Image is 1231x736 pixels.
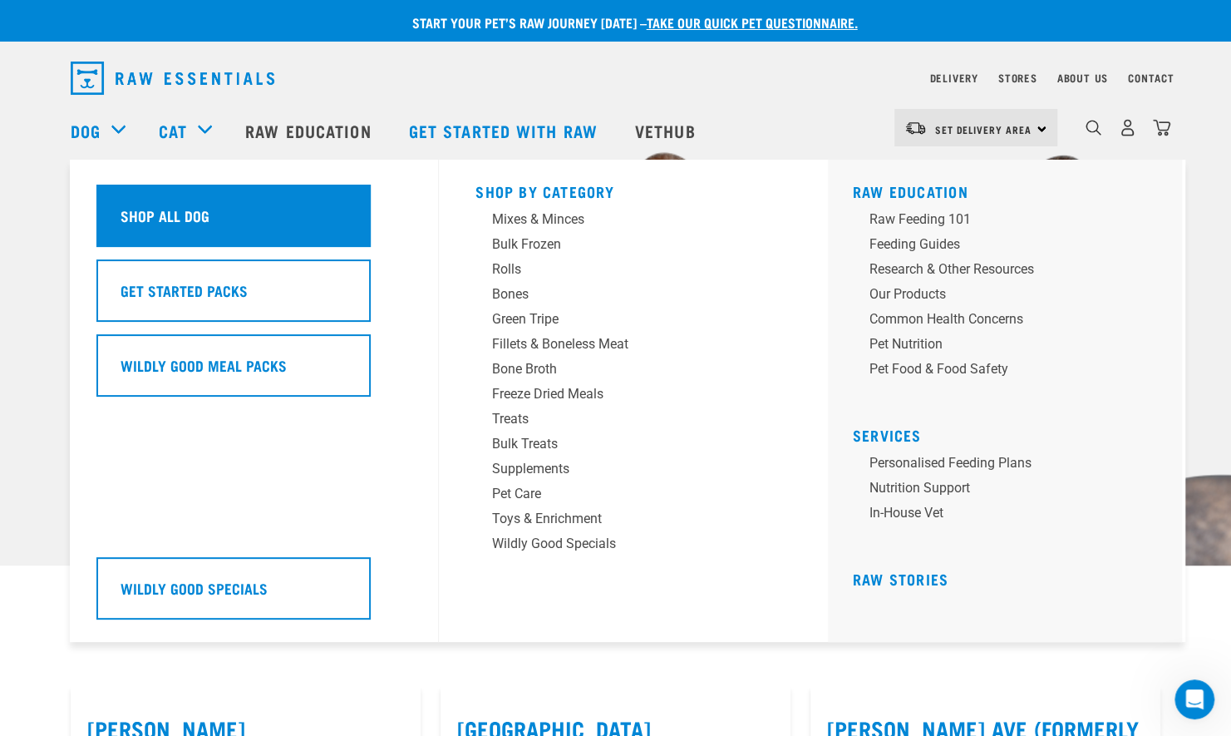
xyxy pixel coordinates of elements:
a: Bulk Frozen [475,235,791,259]
img: Raw Essentials Logo [71,62,274,95]
a: Bone Broth [475,359,791,384]
a: Toys & Enrichment [475,509,791,534]
a: Raw Education [229,97,391,164]
a: Get started with Raw [392,97,618,164]
a: Research & Other Resources [853,259,1169,284]
div: Pet Care [492,484,751,504]
a: Raw Education [853,187,968,195]
div: Our Products [869,284,1129,304]
iframe: Intercom live chat [1174,679,1214,719]
div: Bulk Treats [492,434,751,454]
div: Raw Feeding 101 [869,210,1129,230]
div: Rolls [492,259,751,279]
a: Mixes & Minces [475,210,791,235]
div: Green Tripe [492,309,751,329]
a: Pet Nutrition [853,334,1169,359]
img: home-icon@2x.png [1153,119,1170,136]
h5: Services [853,427,1169,440]
h5: Shop All Dog [121,205,209,226]
a: Supplements [475,459,791,484]
a: Personalised Feeding Plans [853,453,1169,478]
a: Delivery [929,75,977,81]
a: Pet Food & Food Safety [853,359,1169,384]
a: take our quick pet questionnaire. [647,18,858,26]
a: Raw Feeding 101 [853,210,1169,235]
a: Nutrition Support [853,478,1169,503]
a: Feeding Guides [853,235,1169,259]
a: Vethub [618,97,716,164]
div: Bone Broth [492,359,751,379]
a: Cat [159,118,187,143]
a: Bones [475,284,791,309]
h5: Wildly Good Meal Packs [121,354,287,376]
a: Treats [475,409,791,434]
a: Common Health Concerns [853,309,1169,334]
div: Feeding Guides [869,235,1129,254]
h5: Shop By Category [475,183,791,196]
div: Common Health Concerns [869,309,1129,329]
a: Rolls [475,259,791,284]
div: Pet Food & Food Safety [869,359,1129,379]
a: Shop All Dog [96,185,412,259]
div: Wildly Good Specials [492,534,751,554]
span: Set Delivery Area [935,126,1032,132]
nav: dropdown navigation [57,55,1174,101]
a: In-house vet [853,503,1169,528]
div: Freeze Dried Meals [492,384,751,404]
a: Get Started Packs [96,259,412,334]
a: Our Products [853,284,1169,309]
a: Bulk Treats [475,434,791,459]
img: home-icon-1@2x.png [1086,120,1101,136]
a: Green Tripe [475,309,791,334]
div: Fillets & Boneless Meat [492,334,751,354]
a: Wildly Good Specials [475,534,791,559]
a: Wildly Good Meal Packs [96,334,412,409]
a: Stores [998,75,1037,81]
div: Bones [492,284,751,304]
div: Pet Nutrition [869,334,1129,354]
div: Research & Other Resources [869,259,1129,279]
img: user.png [1119,119,1136,136]
a: Fillets & Boneless Meat [475,334,791,359]
div: Supplements [492,459,751,479]
a: Wildly Good Specials [96,557,412,632]
a: Freeze Dried Meals [475,384,791,409]
a: Contact [1128,75,1174,81]
a: Raw Stories [853,575,948,583]
div: Toys & Enrichment [492,509,751,529]
div: Bulk Frozen [492,235,751,254]
div: Mixes & Minces [492,210,751,230]
a: Dog [71,118,101,143]
div: Treats [492,409,751,429]
a: Pet Care [475,484,791,509]
h5: Wildly Good Specials [121,577,268,599]
img: van-moving.png [904,121,927,136]
a: About Us [1056,75,1107,81]
h5: Get Started Packs [121,279,248,301]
